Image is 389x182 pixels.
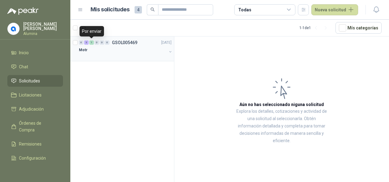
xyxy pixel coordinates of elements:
p: [DATE] [161,40,172,46]
span: 4 [135,6,142,13]
span: Adjudicación [19,106,44,112]
span: Chat [19,63,28,70]
a: Solicitudes [7,75,63,87]
div: Todas [238,6,251,13]
a: Adjudicación [7,103,63,115]
p: [PERSON_NAME] [PERSON_NAME] [23,22,63,31]
span: search [150,7,155,12]
button: Nueva solicitud [311,4,358,15]
div: 3 [84,40,89,45]
p: GSOL005469 [112,40,137,45]
span: Licitaciones [19,92,42,98]
h1: Mis solicitudes [91,5,130,14]
p: Alumina [23,32,63,36]
a: Licitaciones [7,89,63,101]
span: Inicio [19,49,29,56]
button: Mís categorías [335,22,382,34]
div: 1 [89,40,94,45]
p: Explora los detalles, cotizaciones y actividad de una solicitud al seleccionarla. Obtén informaci... [235,108,328,145]
div: 0 [105,40,109,45]
a: Inicio [7,47,63,59]
span: Órdenes de Compra [19,120,57,133]
div: 0 [94,40,99,45]
a: 0 3 1 0 0 0 GSOL005469[DATE] Motr [79,39,173,59]
a: Órdenes de Compra [7,117,63,136]
img: Logo peakr [7,7,39,15]
p: Motr [79,47,87,53]
div: 1 - 1 de 1 [299,23,331,33]
a: Chat [7,61,63,73]
div: 0 [100,40,104,45]
a: Remisiones [7,138,63,150]
span: Configuración [19,155,46,161]
img: Company Logo [8,23,19,35]
h3: Aún no has seleccionado niguna solicitud [239,101,324,108]
span: Solicitudes [19,78,40,84]
div: Por enviar [80,26,104,36]
div: 0 [79,40,83,45]
a: Configuración [7,152,63,164]
a: Manuales y ayuda [7,166,63,178]
span: Remisiones [19,141,42,147]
